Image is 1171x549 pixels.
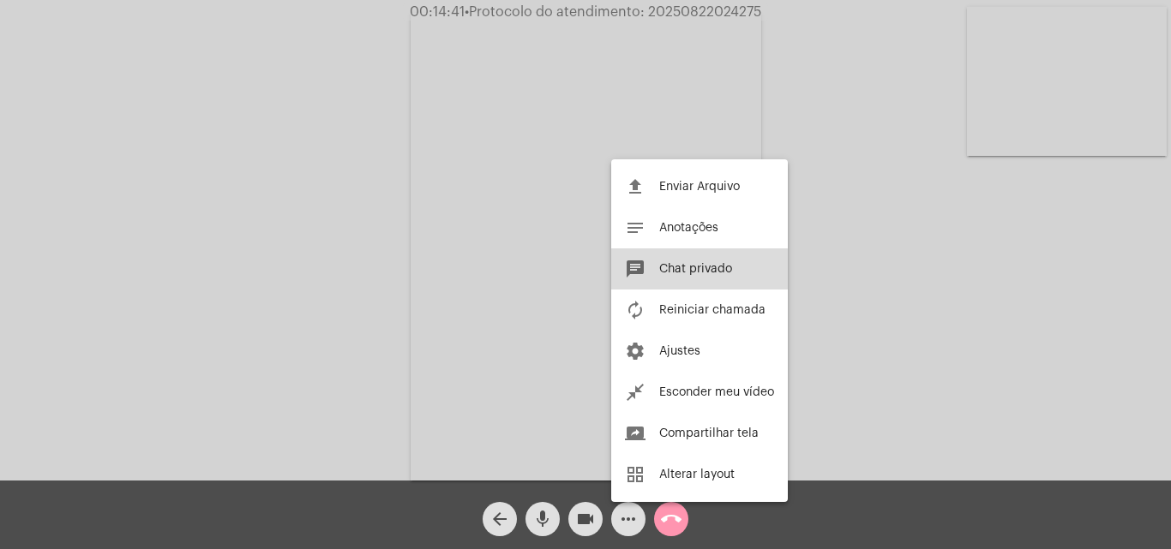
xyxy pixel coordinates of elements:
[659,386,774,398] span: Esconder meu vídeo
[625,382,646,403] mat-icon: close_fullscreen
[625,464,646,485] mat-icon: grid_view
[625,176,646,197] mat-icon: file_upload
[659,181,740,193] span: Enviar Arquivo
[659,427,759,439] span: Compartilhar tela
[625,300,646,320] mat-icon: autorenew
[659,345,700,357] span: Ajustes
[625,218,646,238] mat-icon: notes
[659,468,735,480] span: Alterar layout
[659,304,766,316] span: Reiniciar chamada
[659,222,718,234] span: Anotações
[625,423,646,444] mat-icon: screen_share
[625,259,646,279] mat-icon: chat
[625,341,646,361] mat-icon: settings
[659,263,732,275] span: Chat privado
